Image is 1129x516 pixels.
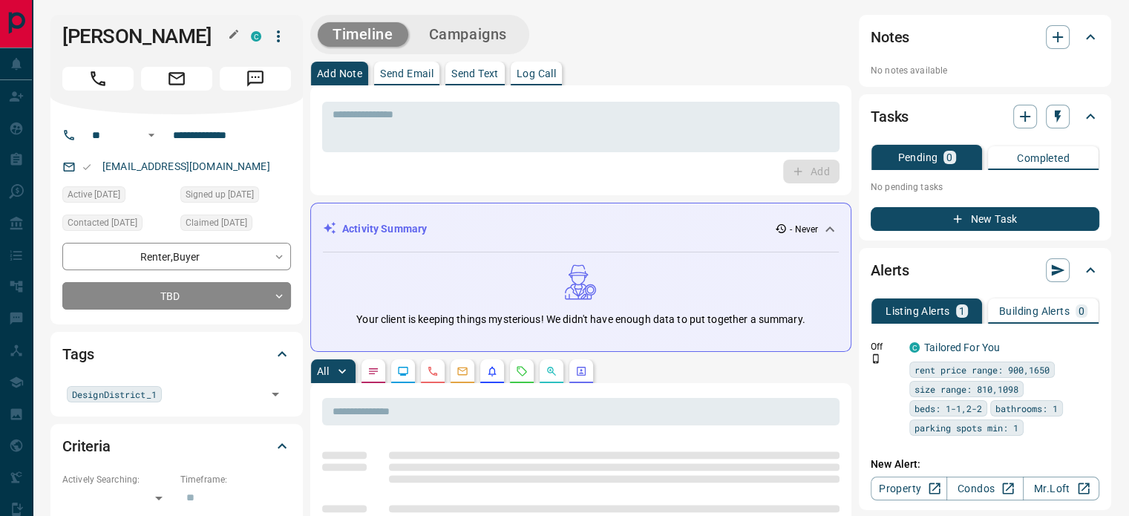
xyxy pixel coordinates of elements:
p: Timeframe: [180,473,291,486]
p: - Never [790,223,818,236]
p: All [317,366,329,376]
div: Tue Mar 29 2022 [180,186,291,207]
span: Signed up [DATE] [186,187,254,202]
div: condos.ca [251,31,261,42]
p: No notes available [871,64,1099,77]
span: size range: 810,1098 [914,382,1018,396]
p: Pending [897,152,937,163]
svg: Calls [427,365,439,377]
p: No pending tasks [871,176,1099,198]
svg: Listing Alerts [486,365,498,377]
span: parking spots min: 1 [914,420,1018,435]
div: Criteria [62,428,291,464]
div: Activity Summary- Never [323,215,839,243]
svg: Push Notification Only [871,353,881,364]
div: Tasks [871,99,1099,134]
span: Call [62,67,134,91]
button: Open [143,126,160,144]
a: [EMAIL_ADDRESS][DOMAIN_NAME] [102,160,270,172]
span: Claimed [DATE] [186,215,247,230]
div: TBD [62,282,291,310]
p: 1 [959,306,965,316]
p: Off [871,340,900,353]
p: Actively Searching: [62,473,173,486]
span: Email [141,67,212,91]
p: Add Note [317,68,362,79]
button: Open [265,384,286,405]
p: Your client is keeping things mysterious! We didn't have enough data to put together a summary. [356,312,805,327]
svg: Email Valid [82,162,92,172]
p: Completed [1017,153,1070,163]
p: Send Email [380,68,433,79]
svg: Lead Browsing Activity [397,365,409,377]
span: Message [220,67,291,91]
p: 0 [946,152,952,163]
h2: Tasks [871,105,909,128]
p: Building Alerts [999,306,1070,316]
span: Contacted [DATE] [68,215,137,230]
span: bathrooms: 1 [995,401,1058,416]
p: 0 [1079,306,1084,316]
a: Mr.Loft [1023,477,1099,500]
h2: Alerts [871,258,909,282]
p: Send Text [451,68,499,79]
div: Tags [62,336,291,372]
span: DesignDistrict_1 [72,387,157,402]
a: Tailored For You [924,342,1000,353]
svg: Emails [456,365,468,377]
p: Activity Summary [342,221,427,237]
span: beds: 1-1,2-2 [914,401,982,416]
span: rent price range: 900,1650 [914,362,1050,377]
svg: Agent Actions [575,365,587,377]
span: Active [DATE] [68,187,120,202]
button: New Task [871,207,1099,231]
div: Tue Mar 29 2022 [180,215,291,235]
h2: Tags [62,342,94,366]
p: Listing Alerts [886,306,950,316]
div: Renter , Buyer [62,243,291,270]
svg: Notes [367,365,379,377]
h1: [PERSON_NAME] [62,25,229,48]
div: Tue Mar 29 2022 [62,215,173,235]
h2: Notes [871,25,909,49]
div: condos.ca [909,342,920,353]
button: Campaigns [414,22,522,47]
a: Condos [946,477,1023,500]
div: Notes [871,19,1099,55]
div: Tue Mar 29 2022 [62,186,173,207]
p: New Alert: [871,457,1099,472]
button: Timeline [318,22,408,47]
div: Alerts [871,252,1099,288]
h2: Criteria [62,434,111,458]
svg: Opportunities [546,365,557,377]
svg: Requests [516,365,528,377]
p: Log Call [517,68,556,79]
a: Property [871,477,947,500]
